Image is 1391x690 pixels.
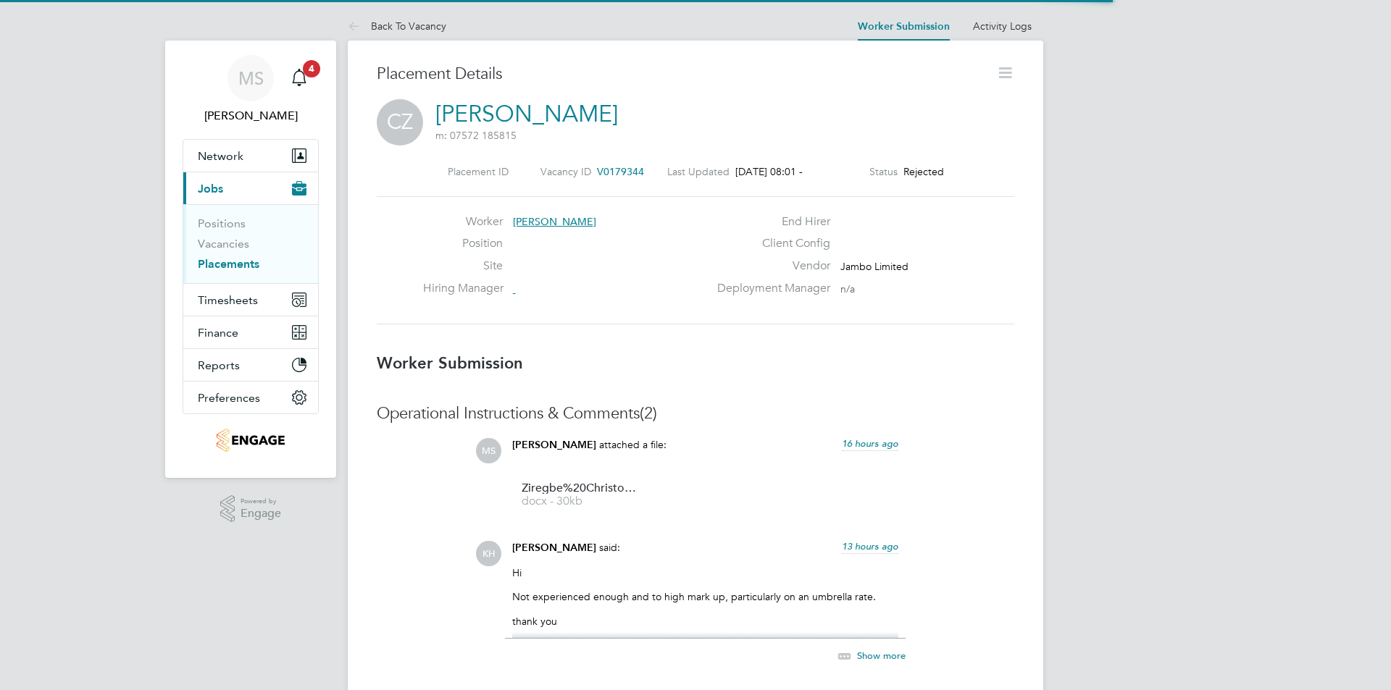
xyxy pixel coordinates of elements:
[476,541,501,566] span: KH
[198,237,249,251] a: Vacancies
[857,649,906,661] span: Show more
[241,495,281,508] span: Powered by
[198,149,243,163] span: Network
[540,165,591,178] label: Vacancy ID
[512,439,596,451] span: [PERSON_NAME]
[858,20,950,33] a: Worker Submission
[842,437,898,450] span: 16 hours ago
[522,496,638,507] span: docx - 30kb
[241,508,281,520] span: Engage
[423,258,503,274] label: Site
[709,258,830,274] label: Vendor
[973,20,1032,33] a: Activity Logs
[512,590,898,603] p: Not experienced enough and to high mark up, particularly on an umbrella rate.
[709,214,830,230] label: End Hirer
[869,165,898,178] label: Status
[840,282,855,295] span: n/a
[640,403,657,423] span: (2)
[183,172,318,204] button: Jobs
[597,165,644,178] span: V0179344
[238,69,264,88] span: MS
[709,236,830,251] label: Client Config
[198,257,259,271] a: Placements
[165,41,336,478] nav: Main navigation
[512,615,898,628] p: thank you
[198,216,246,230] a: Positions
[198,358,240,372] span: Reports
[183,382,318,413] button: Preferences
[198,182,223,195] span: Jobs
[903,165,944,178] span: Rejected
[303,60,320,77] span: 4
[183,316,318,348] button: Finance
[448,165,509,178] label: Placement ID
[348,20,446,33] a: Back To Vacancy
[183,204,318,283] div: Jobs
[667,165,730,178] label: Last Updated
[377,99,423,146] span: CZ
[217,429,284,452] img: jambo-logo-retina.png
[840,260,908,273] span: Jambo Limited
[512,566,898,579] p: Hi
[183,55,319,125] a: MS[PERSON_NAME]
[522,483,638,507] a: Ziregbe%20Christopher%20253863 docx - 30kb
[198,391,260,405] span: Preferences
[377,403,1014,424] h3: Operational Instructions & Comments
[285,55,314,101] a: 4
[183,349,318,381] button: Reports
[513,215,596,228] span: [PERSON_NAME]
[377,64,985,85] h3: Placement Details
[709,281,830,296] label: Deployment Manager
[599,438,667,451] span: attached a file:
[476,438,501,463] span: MS
[842,540,898,552] span: 13 hours ago
[220,495,282,523] a: Powered byEngage
[198,293,258,307] span: Timesheets
[735,165,803,178] span: [DATE] 08:01 -
[522,483,638,494] span: Ziregbe%20Christopher%20253863
[435,129,517,142] span: m: 07572 185815
[423,236,503,251] label: Position
[183,107,319,125] span: Monty Symons
[183,429,319,452] a: Go to home page
[423,214,503,230] label: Worker
[599,541,620,554] span: said:
[512,542,596,554] span: [PERSON_NAME]
[423,281,503,296] label: Hiring Manager
[183,284,318,316] button: Timesheets
[377,353,523,373] b: Worker Submission
[183,140,318,172] button: Network
[435,100,618,128] a: [PERSON_NAME]
[198,326,238,340] span: Finance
